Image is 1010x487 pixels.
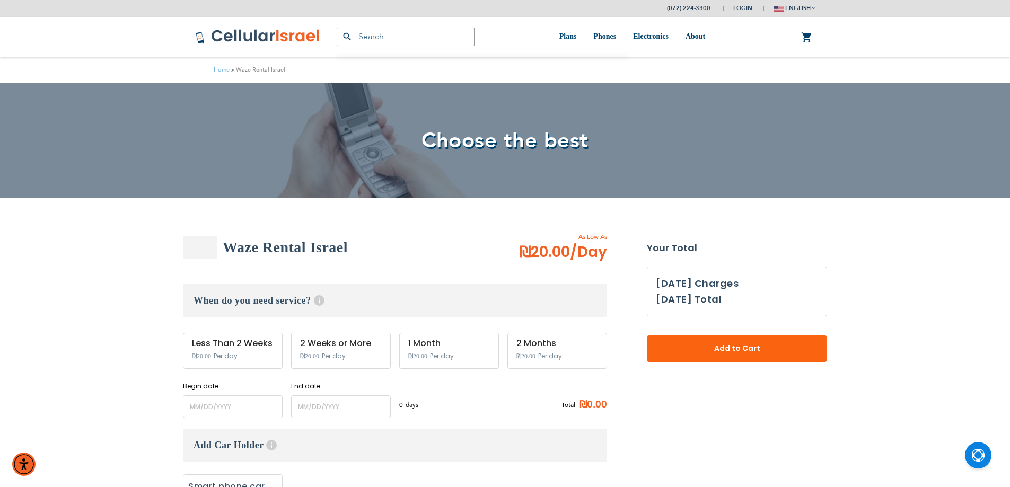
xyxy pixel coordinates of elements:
button: Add to Cart [647,335,827,362]
span: As Low As [490,232,607,242]
h3: When do you need service? [183,284,607,317]
h3: [DATE] Charges [656,276,818,291]
a: Home [214,66,230,74]
h3: [DATE] Total [656,291,722,307]
label: End date [291,382,391,391]
span: ₪20.00 [516,352,535,360]
img: english [774,6,784,12]
button: english [774,1,815,16]
h2: Waze Rental Israel [223,237,348,258]
div: 1 Month [408,339,490,348]
span: ₪20.00 [519,242,607,263]
span: 0 [399,400,406,410]
span: Per day [430,351,454,361]
span: Per day [538,351,562,361]
span: Login [733,4,752,12]
span: Add to Cart [682,343,792,354]
span: Help [266,440,277,450]
a: Phones [593,17,616,57]
span: Choose the best [421,126,589,155]
a: About [686,17,705,57]
img: Cellular Israel Logo [195,29,321,45]
div: 2 Weeks or More [300,339,382,348]
span: About [686,32,705,40]
span: Total [561,400,575,410]
input: MM/DD/YYYY [291,395,391,418]
a: Electronics [633,17,669,57]
span: Phones [593,32,616,40]
span: ₪0.00 [575,397,607,413]
span: Per day [214,351,238,361]
strong: Your Total [647,240,827,256]
div: 2 Months [516,339,598,348]
li: Waze Rental Israel [230,65,285,75]
span: Electronics [633,32,669,40]
span: ₪20.00 [408,352,427,360]
span: ₪20.00 [192,352,211,360]
span: ₪20.00 [300,352,319,360]
span: Plans [559,32,577,40]
label: Begin date [183,382,283,391]
span: /Day [570,242,607,263]
a: (072) 224-3300 [667,4,710,12]
div: Less Than 2 Weeks [192,339,274,348]
input: Search [337,28,475,46]
span: Per day [322,351,346,361]
span: days [406,400,418,410]
span: Help [314,295,324,306]
img: Waze Rental Israel [183,236,217,259]
a: Plans [559,17,577,57]
h3: Add Car Holder [183,429,607,462]
input: MM/DD/YYYY [183,395,283,418]
div: Accessibility Menu [12,453,36,476]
